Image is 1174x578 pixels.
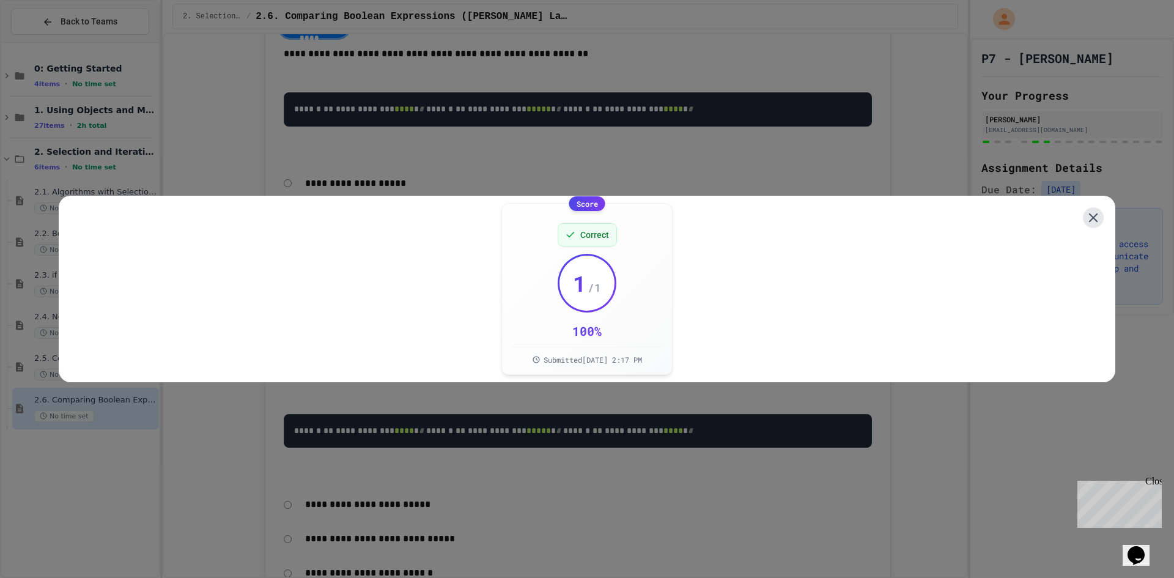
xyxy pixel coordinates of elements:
div: 100 % [572,322,602,339]
iframe: chat widget [1123,529,1162,566]
div: Chat with us now!Close [5,5,84,78]
span: 1 [573,271,586,295]
div: Score [569,196,605,211]
span: Submitted [DATE] 2:17 PM [544,355,642,365]
span: Correct [580,229,609,241]
span: / 1 [588,279,601,296]
iframe: chat widget [1072,476,1162,528]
